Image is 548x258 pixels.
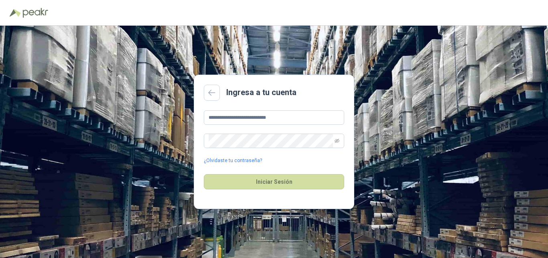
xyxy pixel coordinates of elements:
[335,138,339,143] span: eye-invisible
[22,8,48,18] img: Peakr
[10,9,21,17] img: Logo
[204,157,262,165] a: ¿Olvidaste tu contraseña?
[204,174,344,189] button: Iniciar Sesión
[226,86,296,99] h2: Ingresa a tu cuenta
